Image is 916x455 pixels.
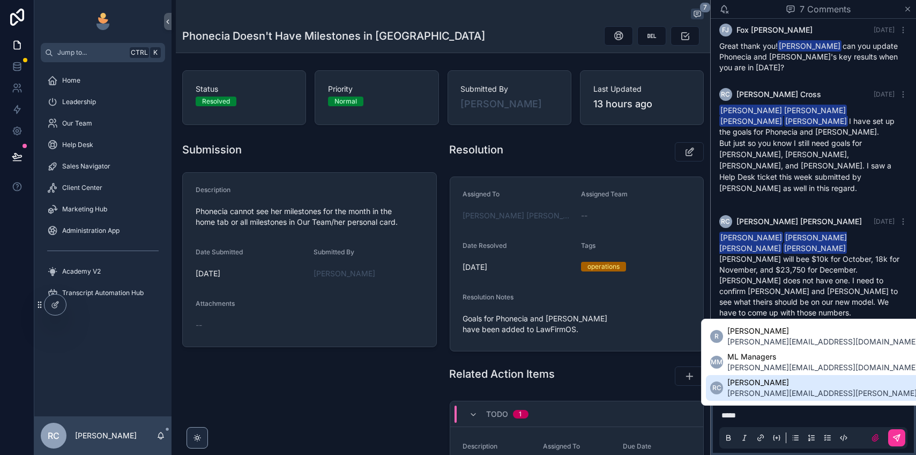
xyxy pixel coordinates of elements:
span: Our Team [62,119,92,128]
p: [DATE] [463,262,488,273]
a: [PERSON_NAME] [PERSON_NAME] [463,210,572,221]
span: Marketing Hub [62,205,107,214]
button: Jump to...CtrlK [41,43,165,62]
span: K [151,48,160,57]
h1: Submission [182,142,242,157]
a: Our Team [41,114,165,133]
h1: Related Action Items [450,366,555,381]
span: 7 [699,2,711,13]
div: operations [587,262,620,271]
span: Status [196,84,293,94]
span: Attachments [196,299,235,307]
a: Transcript Automation Hub [41,283,165,303]
span: Ctrl [130,47,149,58]
span: Administration App [62,226,120,235]
a: Marketing Hub [41,200,165,219]
a: Help Desk [41,135,165,155]
a: Sales Navigator [41,157,165,176]
span: Transcript Automation Hub [62,289,144,297]
span: Academy V2 [62,267,101,276]
span: [PERSON_NAME] [778,40,841,52]
span: Client Center [62,184,102,192]
span: [PERSON_NAME] Cross [736,89,821,100]
span: Assigned To [463,190,500,198]
span: Assigned Team [581,190,628,198]
a: [PERSON_NAME] [461,97,542,112]
span: Help Desk [62,141,93,149]
span: R [714,332,719,341]
span: Phonecia cannot see her milestones for the month in the home tab or all milestones in Our Team/he... [196,206,423,227]
div: Resolved [202,97,230,106]
span: [DATE] [874,90,895,98]
div: I have set up the goals for Phonecia and [PERSON_NAME]. [719,105,907,194]
span: MM [711,358,723,366]
span: Due Date [623,442,691,451]
span: 7 Comments [800,3,851,16]
span: Great thank you! can you update Phonecia and [PERSON_NAME]'s key results when you are in [DATE]? [719,41,898,72]
p: [DATE] [196,268,220,279]
p: 13 hours ago [593,97,652,112]
span: [PERSON_NAME] [783,243,847,254]
div: scrollable content [34,62,172,318]
span: -- [581,210,587,221]
p: [PERSON_NAME] [75,430,137,441]
span: -- [196,320,202,331]
span: Submitted By [461,84,558,94]
img: App logo [94,13,111,30]
span: Date Submitted [196,248,243,256]
span: Home [62,76,80,85]
span: Assigned To [543,442,610,451]
a: Leadership [41,92,165,112]
div: 1 [519,410,522,419]
span: Date Resolved [463,241,507,249]
a: Academy V2 [41,262,165,281]
span: [PERSON_NAME] [PERSON_NAME] [719,232,847,254]
p: But just so you know I still need goals for [PERSON_NAME], [PERSON_NAME], [PERSON_NAME], and [PER... [719,137,907,194]
span: Sales Navigator [62,162,110,171]
span: Last Updated [593,84,690,94]
span: [PERSON_NAME] [719,232,783,243]
div: Normal [334,97,357,106]
a: Home [41,71,165,90]
a: Client Center [41,178,165,197]
span: [PERSON_NAME] [PERSON_NAME] [719,105,847,116]
h1: Phonecia Doesn't Have Milestones in [GEOGRAPHIC_DATA] [182,28,485,43]
a: Administration App [41,221,165,240]
span: FJ [723,26,729,34]
span: [DATE] [874,217,895,225]
span: Priority [328,84,425,94]
span: Description [463,442,531,451]
button: 7 [691,9,704,21]
span: [DATE] [874,26,895,34]
span: [PERSON_NAME] [PERSON_NAME] [736,216,862,227]
span: Goals for Phonecia and [PERSON_NAME] have been added to LawFirmOS. [463,313,691,335]
span: Resolution Notes [463,293,514,301]
span: [PERSON_NAME] will bee $10k for October, 18k for November, and $23,750 for December. [PERSON_NAME... [719,233,903,360]
span: Description [196,186,230,194]
span: Leadership [62,98,96,106]
span: Fox [PERSON_NAME] [736,25,813,35]
span: Submitted By [314,248,354,256]
span: Jump to... [57,48,125,57]
span: Tags [581,241,595,249]
span: [PERSON_NAME] [784,115,848,127]
span: RC [48,429,59,442]
span: RC [712,384,721,392]
span: RC [721,217,731,226]
span: RC [721,90,731,99]
a: [PERSON_NAME] [314,268,375,279]
h1: Resolution [450,142,504,157]
span: Todo [487,409,509,420]
span: [PERSON_NAME] [719,115,783,127]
